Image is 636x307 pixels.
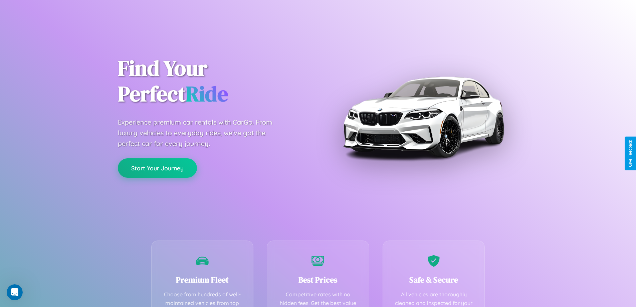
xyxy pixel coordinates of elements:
button: Start Your Journey [118,158,197,178]
h1: Find Your Perfect [118,55,308,107]
iframe: Intercom live chat [7,284,23,300]
img: Premium BMW car rental vehicle [340,33,507,200]
h3: Premium Fleet [162,274,243,285]
h3: Safe & Secure [393,274,475,285]
div: Give Feedback [628,140,633,167]
p: Experience premium car rentals with CarGo. From luxury vehicles to everyday rides, we've got the ... [118,117,285,149]
span: Ride [186,79,228,108]
h3: Best Prices [277,274,359,285]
